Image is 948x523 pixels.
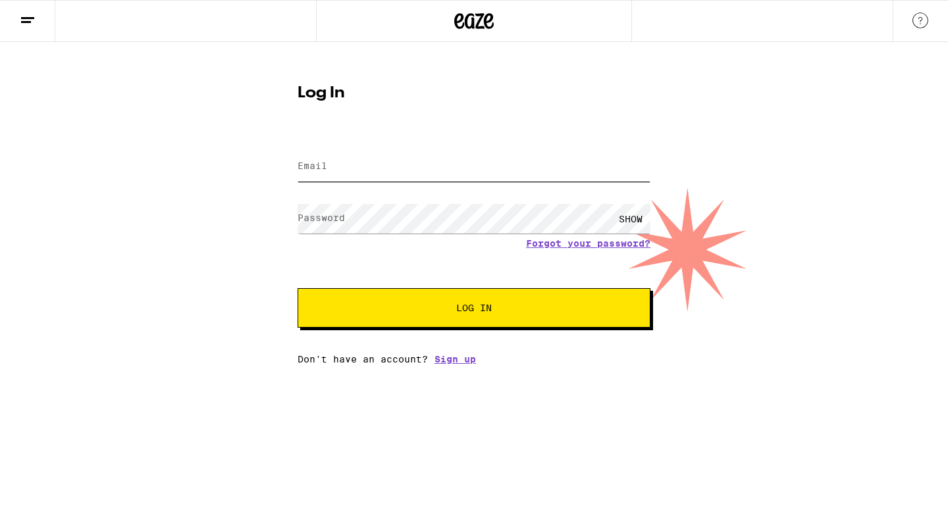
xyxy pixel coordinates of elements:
[298,152,650,182] input: Email
[526,238,650,249] a: Forgot your password?
[298,354,650,364] div: Don't have an account?
[611,204,650,234] div: SHOW
[298,86,650,101] h1: Log In
[298,212,345,223] label: Password
[434,354,476,364] a: Sign up
[456,303,492,312] span: Log In
[30,9,57,21] span: Help
[298,288,650,328] button: Log In
[298,161,327,171] label: Email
